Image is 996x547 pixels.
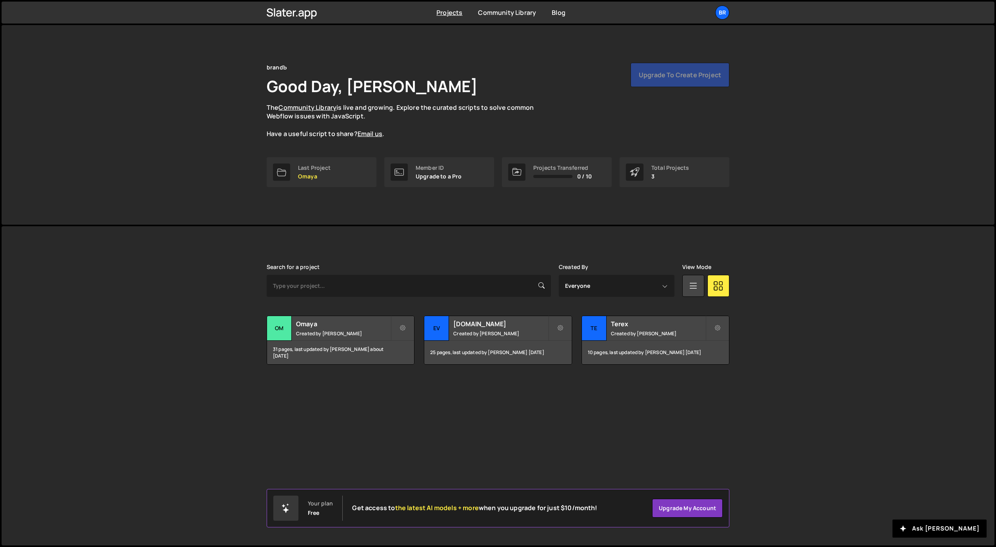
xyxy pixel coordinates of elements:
label: View Mode [682,264,711,270]
a: Om Omaya Created by [PERSON_NAME] 31 pages, last updated by [PERSON_NAME] about [DATE] [267,316,414,365]
a: Last Project Omaya [267,157,376,187]
p: Omaya [298,173,331,180]
span: 0 / 10 [577,173,592,180]
a: br [715,5,729,20]
a: Blog [552,8,565,17]
small: Created by [PERSON_NAME] [611,330,705,337]
a: Projects [436,8,462,17]
div: Te [582,316,607,341]
small: Created by [PERSON_NAME] [453,330,548,337]
small: Created by [PERSON_NAME] [296,330,391,337]
a: ev [DOMAIN_NAME] Created by [PERSON_NAME] 25 pages, last updated by [PERSON_NAME] [DATE] [424,316,572,365]
h2: Get access to when you upgrade for just $10/month! [352,504,597,512]
div: Your plan [308,500,333,507]
p: 3 [651,173,689,180]
p: Upgrade to a Pro [416,173,462,180]
div: Member ID [416,165,462,171]
div: brandЪ [267,63,287,72]
h1: Good Day, [PERSON_NAME] [267,75,478,97]
div: 31 pages, last updated by [PERSON_NAME] about [DATE] [267,341,414,364]
a: Community Library [478,8,536,17]
label: Search for a project [267,264,320,270]
div: 25 pages, last updated by [PERSON_NAME] [DATE] [424,341,571,364]
a: Email us [358,129,382,138]
div: Om [267,316,292,341]
div: Free [308,510,320,516]
h2: Omaya [296,320,391,328]
div: Projects Transferred [533,165,592,171]
div: Total Projects [651,165,689,171]
a: Upgrade my account [652,499,723,518]
h2: Terex [611,320,705,328]
p: The is live and growing. Explore the curated scripts to solve common Webflow issues with JavaScri... [267,103,549,138]
h2: [DOMAIN_NAME] [453,320,548,328]
label: Created By [559,264,589,270]
div: Last Project [298,165,331,171]
div: 10 pages, last updated by [PERSON_NAME] [DATE] [582,341,729,364]
input: Type your project... [267,275,551,297]
a: Te Terex Created by [PERSON_NAME] 10 pages, last updated by [PERSON_NAME] [DATE] [582,316,729,365]
span: the latest AI models + more [395,503,479,512]
button: Ask [PERSON_NAME] [892,520,987,538]
a: Community Library [278,103,336,112]
div: ev [424,316,449,341]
